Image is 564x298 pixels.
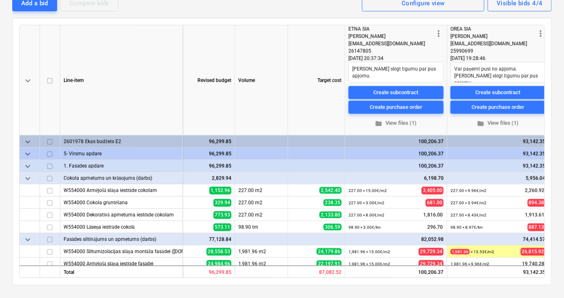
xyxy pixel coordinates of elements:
span: more_vert [434,29,444,38]
div: 100,206.37 [349,135,444,148]
small: 1,981.96 × 9.96€ / m2 [451,262,490,266]
div: 227.00 m2 [235,209,288,221]
div: ETNA SIA [349,25,434,33]
div: 5- Virsmu apdare [64,148,179,159]
textarea: Var paņemt pusi no apjoma. [PERSON_NAME] slēgt līgumu par pus apjomu. [451,62,546,83]
span: keyboard_arrow_down [23,149,33,159]
small: 227.00 × 8.00€ / m2 [349,213,384,217]
div: Create purchase order [370,103,422,113]
div: 93,142.35 [451,135,546,148]
span: 296.70 [426,224,444,231]
span: 306.59 [324,224,342,230]
div: 2601978 Ēkas budžets E2 [64,135,179,147]
div: [PERSON_NAME] [451,33,536,40]
div: 87,082.52 [288,266,345,278]
textarea: [PERSON_NAME] slēgt līgumu par pus apjomu. [349,62,444,83]
span: 22,197.91 [317,260,342,267]
div: 227.00 m2 [235,184,288,196]
div: 98.90 tm [235,221,288,233]
div: 96,299.85 [136,135,231,148]
div: 100,206.37 [349,148,444,160]
span: keyboard_arrow_down [23,174,33,183]
div: 93,142.35 [447,266,549,278]
button: Create purchase order [349,101,444,114]
span: View files (1) [454,119,542,128]
div: Cokola apmetums un krāsojums (darbs) [64,172,179,184]
div: [DATE] 20:37:34 [349,55,444,62]
div: Revised budget [133,25,235,135]
div: 96,299.85 [136,160,231,172]
div: 26147805 [349,47,434,55]
div: [DATE] 19:28:46 [451,55,546,62]
button: Create subcontract [451,86,546,99]
span: 887.13 [528,223,546,231]
span: keyboard_arrow_down [23,76,33,86]
span: 19,740.28 [522,260,546,267]
small: 227.00 × 9.96€ / m2 [451,188,486,193]
div: Create purchase order [472,103,524,113]
span: 24,984.96 [207,260,231,268]
small: 98.90 × 3.00€ / tm [349,225,381,230]
div: 82,052.98 [349,233,444,245]
button: Create purchase order [451,101,546,114]
div: W554000 Armējošā slāņa iestrāde fasādei [64,258,179,269]
div: 93,142.35 [451,148,546,160]
div: 100,206.37 [349,160,444,172]
span: more_vert [536,29,546,38]
span: 2,260.92 [524,187,546,194]
div: 2,829.94 [136,172,231,184]
button: View files (1) [349,117,444,130]
small: 227.00 × 8.43€ / m2 [451,213,486,217]
small: × 13.53€ / m2 [451,249,495,254]
div: W554000 Cokola gruntēšana [64,196,179,208]
div: 93,142.35 [451,160,546,172]
div: Create subcontract [374,88,419,98]
span: 28,558.53 [207,248,231,256]
span: 1,981.96 [451,249,470,254]
small: 227.00 × 15.00€ / m2 [349,188,387,193]
span: 2,542.40 [320,187,342,194]
span: 3,405.00 [422,187,444,194]
span: 2,133.80 [320,212,342,218]
span: [EMAIL_ADDRESS][DOMAIN_NAME] [451,41,527,46]
span: keyboard_arrow_down [23,161,33,171]
iframe: Chat Widget [523,259,564,298]
span: 894.38 [528,199,546,207]
div: OREA SIA [451,25,536,33]
small: 227.00 × 3.94€ / m2 [451,201,486,205]
span: 329.94 [213,199,231,207]
div: 96,299.85 [133,266,235,278]
small: 1,981.96 × 15.00€ / m2 [349,249,390,254]
span: 1,816.00 [422,212,444,219]
div: W554000 Lāseņa iestrāde cokolā [64,221,179,233]
span: 238.35 [324,199,342,206]
div: 1. Fasādes apdare [64,160,179,172]
div: 6,198.70 [349,172,444,184]
span: 1,152.96 [209,187,231,194]
div: Volume [235,25,288,135]
div: W554000 Armējošā slāņa iestrāde cokolam [64,184,179,196]
span: View files (1) [352,119,440,128]
div: Total [60,266,183,278]
div: 1,981.96 m2 [235,258,288,270]
span: 26,815.92 [521,248,546,256]
div: 77,128.84 [136,233,231,245]
span: 24,179.86 [317,248,342,255]
div: 1,981.96 m2 [235,245,288,258]
div: [PERSON_NAME] [349,33,434,40]
div: W554000 Dekoratīvā apmetuma iestrāde cokolam [64,209,179,221]
div: Target cost [288,25,345,135]
div: W554000 Siltumizolācijas slāņa montāža fasādei (t.sk. ailes) [64,245,179,257]
span: 681.00 [426,199,444,207]
div: 74,414.57 [451,233,546,245]
div: Create subcontract [476,88,521,98]
small: 1,981.96 × 15.00€ / m2 [349,262,390,266]
div: 227.00 m2 [235,196,288,209]
span: 773.93 [213,211,231,219]
span: keyboard_arrow_down [23,235,33,245]
div: 96,299.85 [136,148,231,160]
span: folder [375,120,383,127]
div: Line-item [60,25,183,135]
span: 29,729.34 [419,248,444,256]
